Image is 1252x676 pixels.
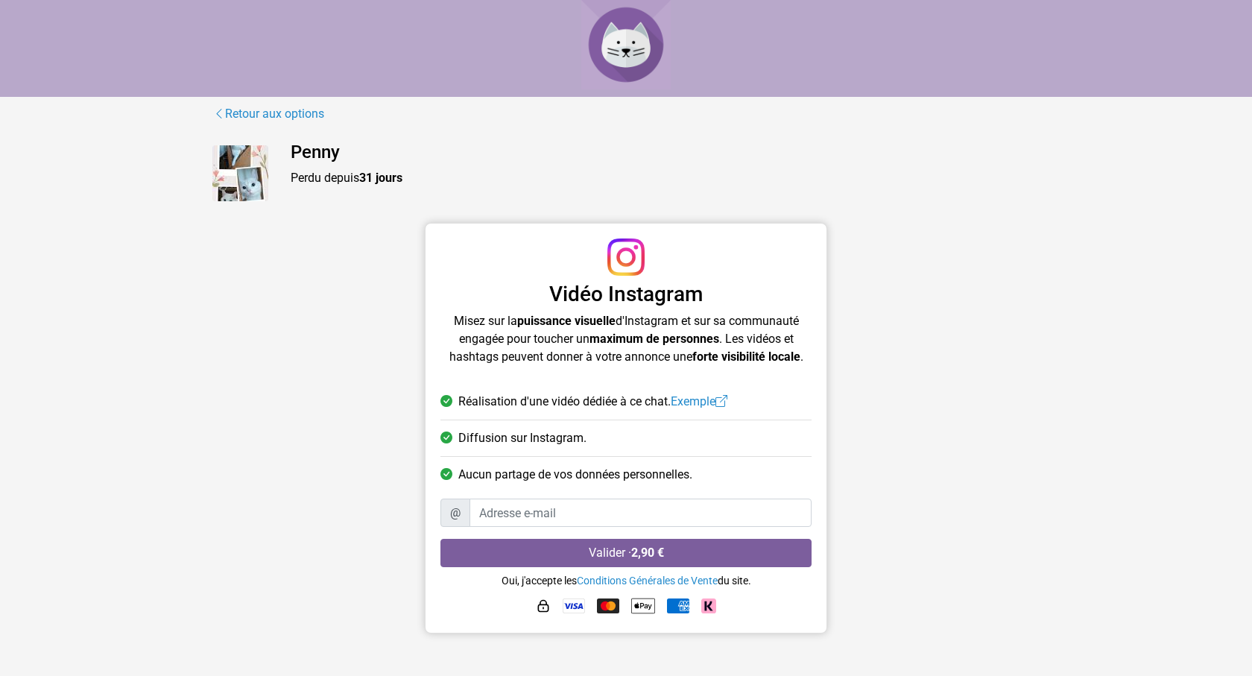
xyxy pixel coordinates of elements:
[458,466,692,484] span: Aucun partage de vos données personnelles.
[597,598,619,613] img: Mastercard
[577,575,718,587] a: Conditions Générales de Vente
[291,169,1040,187] p: Perdu depuis
[440,539,812,567] button: Valider ·2,90 €
[469,499,812,527] input: Adresse e-mail
[563,598,585,613] img: Visa
[671,394,727,408] a: Exemple
[631,594,655,618] img: Apple Pay
[212,104,325,124] a: Retour aux options
[458,429,587,447] span: Diffusion sur Instagram.
[607,239,645,276] img: Instagram
[502,575,751,587] small: Oui, j'accepte les du site.
[536,598,551,613] img: HTTPS : paiement sécurisé
[440,282,812,307] h3: Vidéo Instagram
[701,598,716,613] img: Klarna
[458,393,727,411] span: Réalisation d'une vidéo dédiée à ce chat.
[440,312,812,366] p: Misez sur la d'Instagram et sur sa communauté engagée pour toucher un . Les vidéos et hashtags pe...
[440,499,470,527] span: @
[359,171,402,185] strong: 31 jours
[667,598,689,613] img: American Express
[291,142,1040,163] h4: Penny
[517,314,616,328] strong: puissance visuelle
[692,350,800,364] strong: forte visibilité locale
[631,546,664,560] strong: 2,90 €
[589,332,719,346] strong: maximum de personnes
